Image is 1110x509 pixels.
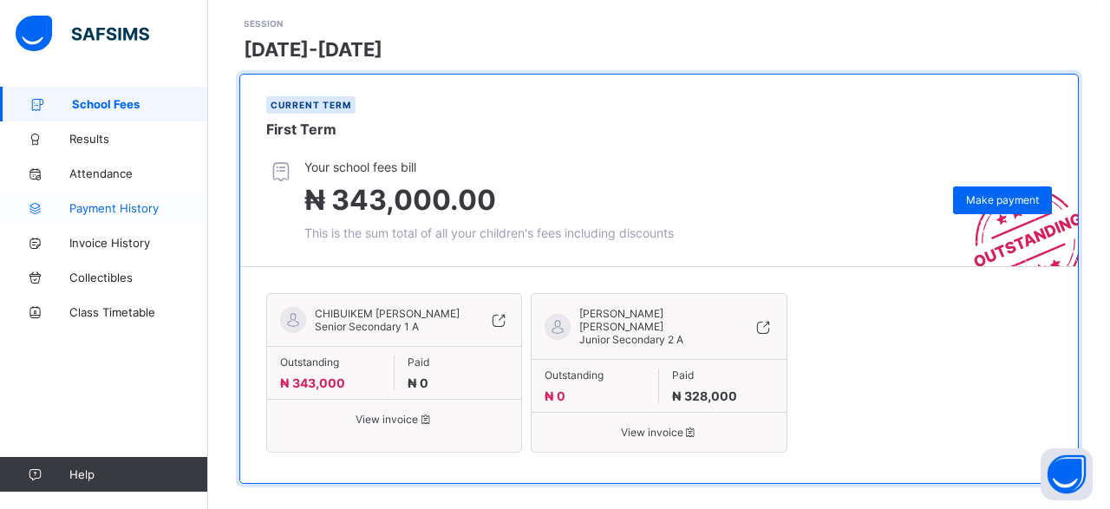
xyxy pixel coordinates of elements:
span: Outstanding [280,356,381,369]
span: Your school fees bill [304,160,674,174]
span: Paid [672,369,774,382]
span: View invoice [280,413,508,426]
span: ₦ 0 [545,388,565,403]
span: ₦ 328,000 [672,388,737,403]
span: Help [69,467,207,481]
span: Senior Secondary 1 A [315,320,419,333]
img: safsims [16,16,149,52]
span: [DATE]-[DATE] [244,38,382,61]
span: CHIBUIKEM [PERSON_NAME] [315,307,460,320]
button: Open asap [1041,448,1093,500]
span: View invoice [545,426,773,439]
span: ₦ 343,000.00 [304,183,496,217]
span: SESSION [244,18,283,29]
span: ₦ 0 [408,375,428,390]
span: Collectibles [69,271,208,284]
span: Junior Secondary 2 A [579,333,683,346]
span: ₦ 343,000 [280,375,345,390]
span: [PERSON_NAME] [PERSON_NAME] [579,307,728,333]
img: outstanding-stamp.3c148f88c3ebafa6da95868fa43343a1.svg [952,167,1078,266]
span: Invoice History [69,236,208,250]
span: School Fees [72,97,208,111]
span: This is the sum total of all your children's fees including discounts [304,225,674,240]
span: Current term [271,100,351,110]
span: Class Timetable [69,305,208,319]
span: Attendance [69,166,208,180]
span: Make payment [966,193,1039,206]
span: Payment History [69,201,208,215]
span: Outstanding [545,369,645,382]
span: First Term [266,121,336,138]
span: Paid [408,356,509,369]
span: Results [69,132,208,146]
